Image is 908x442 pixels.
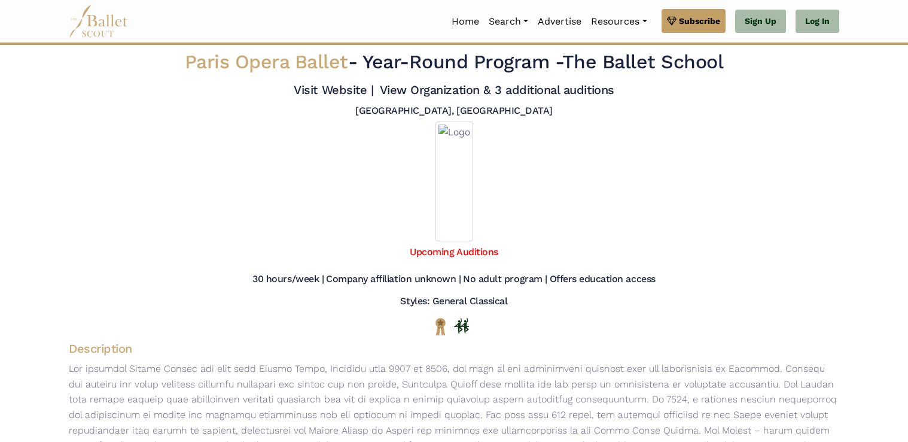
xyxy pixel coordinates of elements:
[252,273,324,286] h5: 30 hours/week |
[796,10,839,34] a: Log In
[326,273,461,286] h5: Company affiliation unknown |
[484,9,533,34] a: Search
[662,9,726,33] a: Subscribe
[355,105,553,117] h5: [GEOGRAPHIC_DATA], [GEOGRAPHIC_DATA]
[294,83,373,97] a: Visit Website |
[362,50,562,73] span: Year-Round Program -
[59,341,849,356] h4: Description
[586,9,651,34] a: Resources
[735,10,786,34] a: Sign Up
[135,50,773,75] h2: - The Ballet School
[463,273,547,286] h5: No adult program |
[679,14,720,28] span: Subscribe
[667,14,677,28] img: gem.svg
[435,122,473,241] img: Logo
[447,9,484,34] a: Home
[400,295,507,308] h5: Styles: General Classical
[550,273,656,286] h5: Offers education access
[380,83,614,97] a: View Organization & 3 additional auditions
[454,318,469,334] img: In Person
[410,246,498,258] a: Upcoming Auditions
[185,50,348,73] span: Paris Opera Ballet
[533,9,586,34] a: Advertise
[433,317,448,336] img: National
